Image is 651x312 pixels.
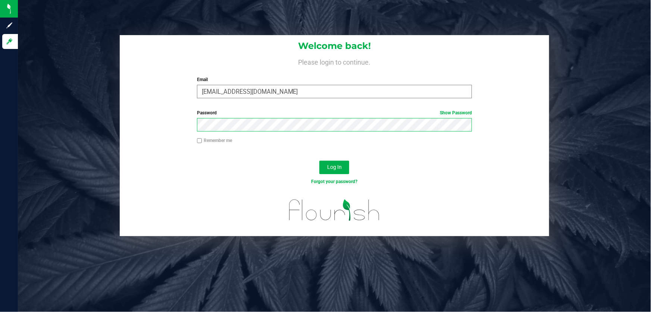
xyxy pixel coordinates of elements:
[311,179,357,184] a: Forgot your password?
[6,38,13,45] inline-svg: Log in
[197,138,202,143] input: Remember me
[197,76,472,83] label: Email
[281,193,388,228] img: flourish_logo.svg
[120,41,549,51] h1: Welcome back!
[327,164,342,170] span: Log In
[6,22,13,29] inline-svg: Sign up
[120,57,549,66] h4: Please login to continue.
[440,110,472,115] a: Show Password
[319,161,349,174] button: Log In
[197,137,232,144] label: Remember me
[197,110,217,115] span: Password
